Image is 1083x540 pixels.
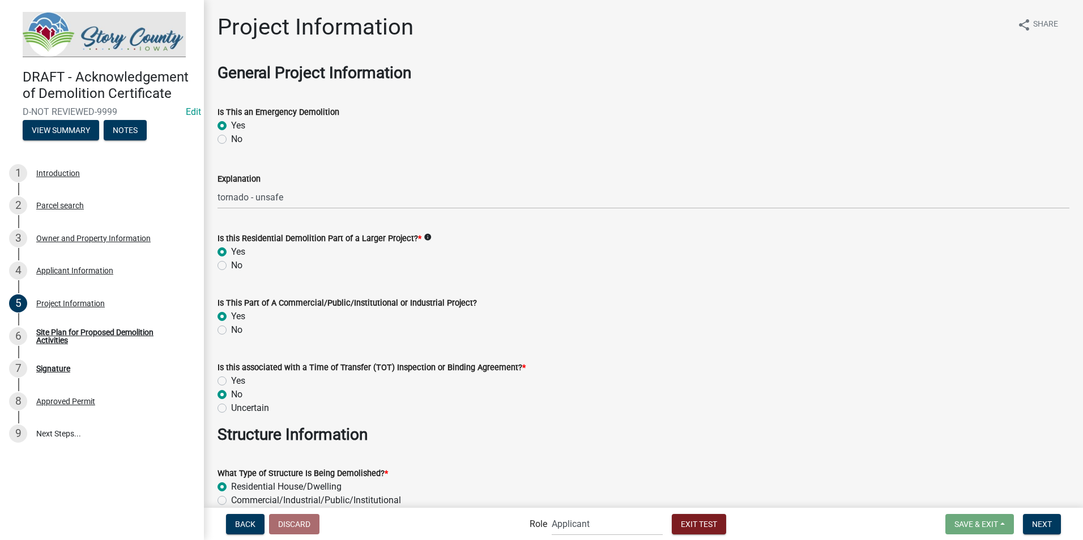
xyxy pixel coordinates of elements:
[1033,18,1058,32] span: Share
[1032,519,1052,528] span: Next
[235,519,255,528] span: Back
[36,397,95,405] div: Approved Permit
[218,299,477,307] label: Is This Part of A Commercial/Public/Institutional or Industrial Project?
[1023,514,1061,534] button: Next
[218,14,413,41] h1: Project Information
[36,328,186,344] div: Site Plan for Proposed Demolition Activities
[1017,18,1031,32] i: share
[36,365,70,372] div: Signature
[9,229,27,247] div: 3
[945,514,1014,534] button: Save & Exit
[104,120,147,140] button: Notes
[681,519,717,528] span: Exit Test
[9,425,27,443] div: 9
[36,267,113,275] div: Applicant Information
[9,359,27,378] div: 7
[9,294,27,312] div: 5
[23,12,186,57] img: Story County, Iowa
[23,106,181,117] span: D-NOT REVIEWED-9999
[218,109,339,117] label: Is This an Emergency Demolition
[231,323,242,337] label: No
[36,202,84,209] div: Parcel search
[186,106,201,117] a: Edit
[231,259,242,272] label: No
[218,175,261,183] label: Explanation
[9,262,27,280] div: 4
[231,119,245,132] label: Yes
[9,164,27,182] div: 1
[530,520,547,529] label: Role
[36,299,105,307] div: Project Information
[231,388,242,401] label: No
[226,514,265,534] button: Back
[231,132,242,146] label: No
[104,126,147,135] wm-modal-confirm: Notes
[1008,14,1067,36] button: shareShare
[36,234,151,242] div: Owner and Property Information
[9,196,27,215] div: 2
[218,364,526,372] label: Is this associated with a Time of Transfer (TOT) Inspection or Binding Agreement?
[23,126,99,135] wm-modal-confirm: Summary
[269,514,319,534] button: Discard
[36,169,80,177] div: Introduction
[218,235,421,243] label: Is this Residential Demolition Part of a Larger Project?
[9,327,27,345] div: 6
[231,494,401,507] label: Commercial/Industrial/Public/Institutional
[218,425,368,444] strong: Structure Information
[23,120,99,140] button: View Summary
[424,233,432,241] i: info
[186,106,201,117] wm-modal-confirm: Edit Application Number
[231,374,245,388] label: Yes
[672,514,726,534] button: Exit Test
[231,401,269,415] label: Uncertain
[231,245,245,259] label: Yes
[9,392,27,410] div: 8
[218,63,411,82] strong: General Project Information
[231,310,245,323] label: Yes
[954,519,998,528] span: Save & Exit
[231,480,342,494] label: Residential House/Dwelling
[23,69,195,102] h4: DRAFT - Acknowledgement of Demolition Certificate
[218,470,388,478] label: What Type of Structure Is Being Demolished?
